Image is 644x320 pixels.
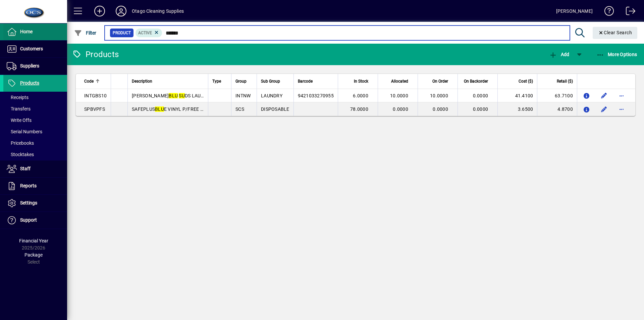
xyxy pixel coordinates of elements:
[3,58,67,75] a: Suppliers
[430,93,448,98] span: 10.0000
[3,115,67,126] a: Write Offs
[20,217,37,223] span: Support
[393,106,408,112] span: 0.0000
[547,48,571,60] button: Add
[84,106,105,112] span: SPBVPFS
[84,78,107,85] div: Code
[3,161,67,177] a: Staff
[110,5,132,17] button: Profile
[84,93,107,98] span: INTGBS10
[598,30,632,35] span: Clear Search
[557,78,573,85] span: Retail ($)
[354,78,368,85] span: In Stock
[464,78,488,85] span: On Backorder
[432,78,448,85] span: On Order
[89,5,110,17] button: Add
[20,29,33,34] span: Home
[261,106,289,112] span: DISPOSABLE
[20,80,39,86] span: Products
[298,93,334,98] span: 9421033270955
[549,52,569,57] span: Add
[3,126,67,137] a: Serial Numbers
[179,93,185,98] em: SU
[599,104,609,115] button: Edit
[497,102,537,116] td: 3.6500
[74,30,97,36] span: Filter
[169,93,178,98] em: BLU
[3,24,67,40] a: Home
[20,166,31,171] span: Staff
[298,78,313,85] span: Barcode
[462,78,494,85] div: On Backorder
[7,106,31,111] span: Transfers
[20,63,39,68] span: Suppliers
[433,106,448,112] span: 0.0000
[3,137,67,149] a: Pricebooks
[19,238,48,243] span: Financial Year
[3,149,67,160] a: Stocktakes
[3,195,67,212] a: Settings
[72,27,98,39] button: Filter
[136,29,162,37] mat-chip: Activation Status: Active
[261,78,280,85] span: Sub Group
[556,6,593,16] div: [PERSON_NAME]
[235,78,253,85] div: Group
[24,252,43,258] span: Package
[350,106,368,112] span: 78.0000
[537,102,577,116] td: 4.8700
[595,48,639,60] button: More Options
[519,78,533,85] span: Cost ($)
[621,1,636,23] a: Logout
[7,152,34,157] span: Stocktakes
[3,103,67,115] a: Transfers
[537,89,577,102] td: 63.7100
[298,78,334,85] div: Barcode
[382,78,414,85] div: Allocated
[391,78,408,85] span: Allocated
[616,104,627,115] button: More options
[235,106,244,112] span: SCS
[132,78,204,85] div: Description
[599,1,614,23] a: Knowledge Base
[7,140,34,146] span: Pricebooks
[7,129,42,134] span: Serial Numbers
[155,106,164,112] em: BLU
[342,78,374,85] div: In Stock
[7,118,32,123] span: Write Offs
[212,78,221,85] span: Type
[113,30,131,36] span: Product
[261,93,282,98] span: LAUNDRY
[473,93,488,98] span: 0.0000
[3,92,67,103] a: Receipts
[20,183,37,188] span: Reports
[616,90,627,101] button: More options
[235,93,251,98] span: INTNW
[138,31,152,35] span: Active
[3,212,67,229] a: Support
[132,78,152,85] span: Description
[72,49,119,60] div: Products
[353,93,368,98] span: 6.0000
[212,78,227,85] div: Type
[599,90,609,101] button: Edit
[596,52,637,57] span: More Options
[3,178,67,194] a: Reports
[390,93,408,98] span: 10.0000
[132,93,234,98] span: [PERSON_NAME] DS LAUNDRY POWDER
[7,95,29,100] span: Receipts
[132,6,184,16] div: Otago Cleaning Supplies
[3,41,67,57] a: Customers
[20,200,37,205] span: Settings
[84,78,94,85] span: Code
[20,46,43,51] span: Customers
[132,106,225,112] span: SAFEPLUS E VINYL P/FREE GLOVES - S
[261,78,289,85] div: Sub Group
[593,27,638,39] button: Clear
[422,78,454,85] div: On Order
[497,89,537,102] td: 41.4100
[473,106,488,112] span: 0.0000
[235,78,247,85] span: Group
